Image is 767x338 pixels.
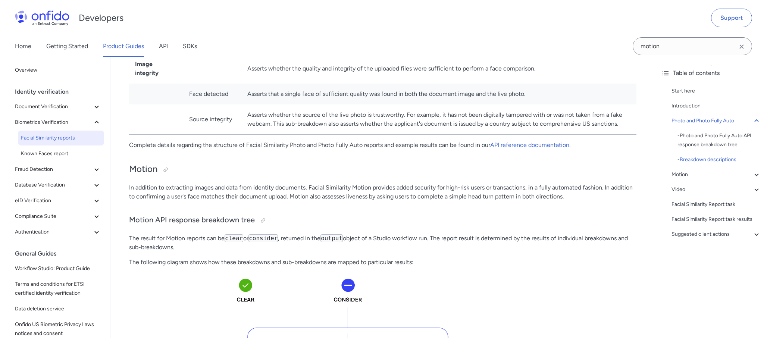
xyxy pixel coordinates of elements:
div: - Breakdown descriptions [677,155,761,164]
svg: Clear search field button [737,42,746,51]
span: Document Verification [15,102,92,111]
a: Suggested client actions [671,230,761,239]
a: Workflow Studio: Product Guide [12,261,104,276]
td: Face detected [183,84,241,104]
p: The following diagram shows how these breakdowns and sub-breakdowns are mapped to particular resu... [129,258,636,267]
span: Overview [15,66,101,75]
span: Workflow Studio: Product Guide [15,264,101,273]
a: API [159,36,168,57]
a: Support [711,9,752,27]
h3: Motion API response breakdown tree [129,215,636,226]
code: clear [225,234,243,242]
a: Facial Similarity Report task [671,200,761,209]
a: Known Faces report [18,146,104,161]
a: Facial Similarity Report task results [671,215,761,224]
a: SDKs [183,36,197,57]
a: Facial Similarity reports [18,131,104,145]
strong: Image integrity [135,60,159,76]
a: Overview [12,63,104,78]
a: API reference documentation [490,141,569,148]
h2: Motion [129,163,636,176]
code: consider [248,234,278,242]
a: -Breakdown descriptions [677,155,761,164]
span: Fraud Detection [15,165,92,174]
td: Asserts whether the source of the live photo is trustworthy. For example, it has not been digital... [241,104,636,135]
a: Introduction [671,101,761,110]
span: Authentication [15,228,92,237]
a: Motion [671,170,761,179]
span: Facial Similarity reports [21,134,101,143]
span: Data deletion service [15,304,101,313]
p: Complete details regarding the structure of Facial Similarity Photo and Photo Fully Auto reports ... [129,141,636,150]
a: Getting Started [46,36,88,57]
h1: Developers [79,12,123,24]
p: The result for Motion reports can be or , returned in the object of a Studio workflow run. The re... [129,234,636,252]
input: Onfido search input field [633,37,752,55]
div: General Guides [15,246,107,261]
td: Source integrity [183,104,241,135]
button: Database Verification [12,178,104,193]
code: output [320,234,343,242]
span: Onfido US Biometric Privacy Laws notices and consent [15,320,101,338]
div: - Photo and Photo Fully Auto API response breakdown tree [677,131,761,149]
button: Fraud Detection [12,162,104,177]
img: Onfido Logo [15,10,69,25]
button: Biometrics Verification [12,115,104,130]
button: Document Verification [12,99,104,114]
a: Data deletion service [12,301,104,316]
a: Photo and Photo Fully Auto [671,116,761,125]
a: Terms and conditions for ETSI certified identity verification [12,277,104,301]
a: Video [671,185,761,194]
button: Authentication [12,225,104,240]
button: eID Verification [12,193,104,208]
a: Home [15,36,31,57]
span: Known Faces report [21,149,101,158]
div: Table of contents [661,69,761,78]
a: Product Guides [103,36,144,57]
span: eID Verification [15,196,92,205]
td: Asserts whether the quality and integrity of the uploaded files were sufficient to perform a face... [241,54,636,84]
a: -Photo and Photo Fully Auto API response breakdown tree [677,131,761,149]
a: Start here [671,87,761,96]
button: Compliance Suite [12,209,104,224]
span: Biometrics Verification [15,118,92,127]
td: Asserts that a single face of sufficient quality was found in both the document image and the liv... [241,84,636,104]
span: Database Verification [15,181,92,190]
span: Compliance Suite [15,212,92,221]
p: In addition to extracting images and data from identity documents, Facial Similarity Motion provi... [129,183,636,201]
div: Identity verification [15,84,107,99]
span: Terms and conditions for ETSI certified identity verification [15,280,101,298]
